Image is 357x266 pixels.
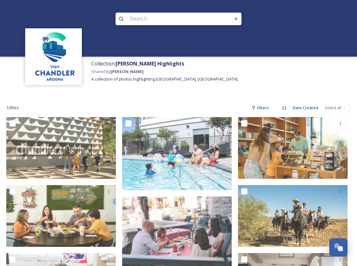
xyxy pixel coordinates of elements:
strong: [PERSON_NAME] [110,69,144,74]
div: Filters [248,102,272,114]
span: 13 file s [6,105,19,111]
img: DSCF9315.jpg [238,117,348,179]
div: Date Created [290,102,321,114]
strong: [PERSON_NAME] Highlights [116,60,184,67]
span: Collection: [91,60,184,67]
span: A collection of photos highlighting [GEOGRAPHIC_DATA], [GEOGRAPHIC_DATA]. [91,76,239,82]
img: DSCF9191.jpg [6,185,116,247]
img: download.jpeg [28,31,79,82]
span: Shared by [91,69,144,74]
span: Select all [325,105,341,111]
img: DSCF9292.jpg [6,117,116,179]
input: Search [127,12,213,26]
img: DSCF8974.jpg [238,185,348,247]
button: Open Chat [329,238,348,257]
img: DSC_5633 (1).jpg [122,117,232,190]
